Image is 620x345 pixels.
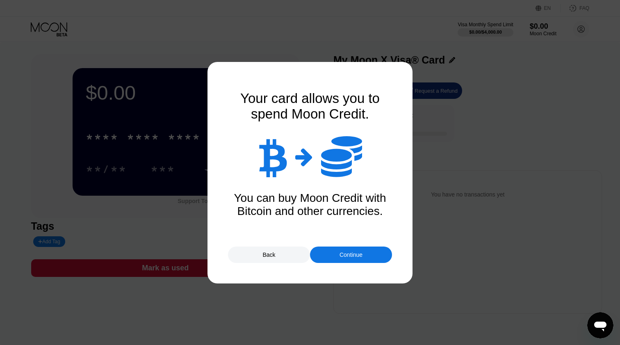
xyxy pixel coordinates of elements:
div: Back [262,251,275,258]
div: Your card allows you to spend Moon Credit. [228,91,392,122]
div:  [321,134,362,179]
div: Continue [340,251,362,258]
div:  [295,146,313,167]
div:  [258,136,287,177]
div: You can buy Moon Credit with Bitcoin and other currencies. [228,192,392,218]
iframe: Button to launch messaging window [587,312,613,338]
div: Continue [310,247,392,263]
div: Back [228,247,310,263]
